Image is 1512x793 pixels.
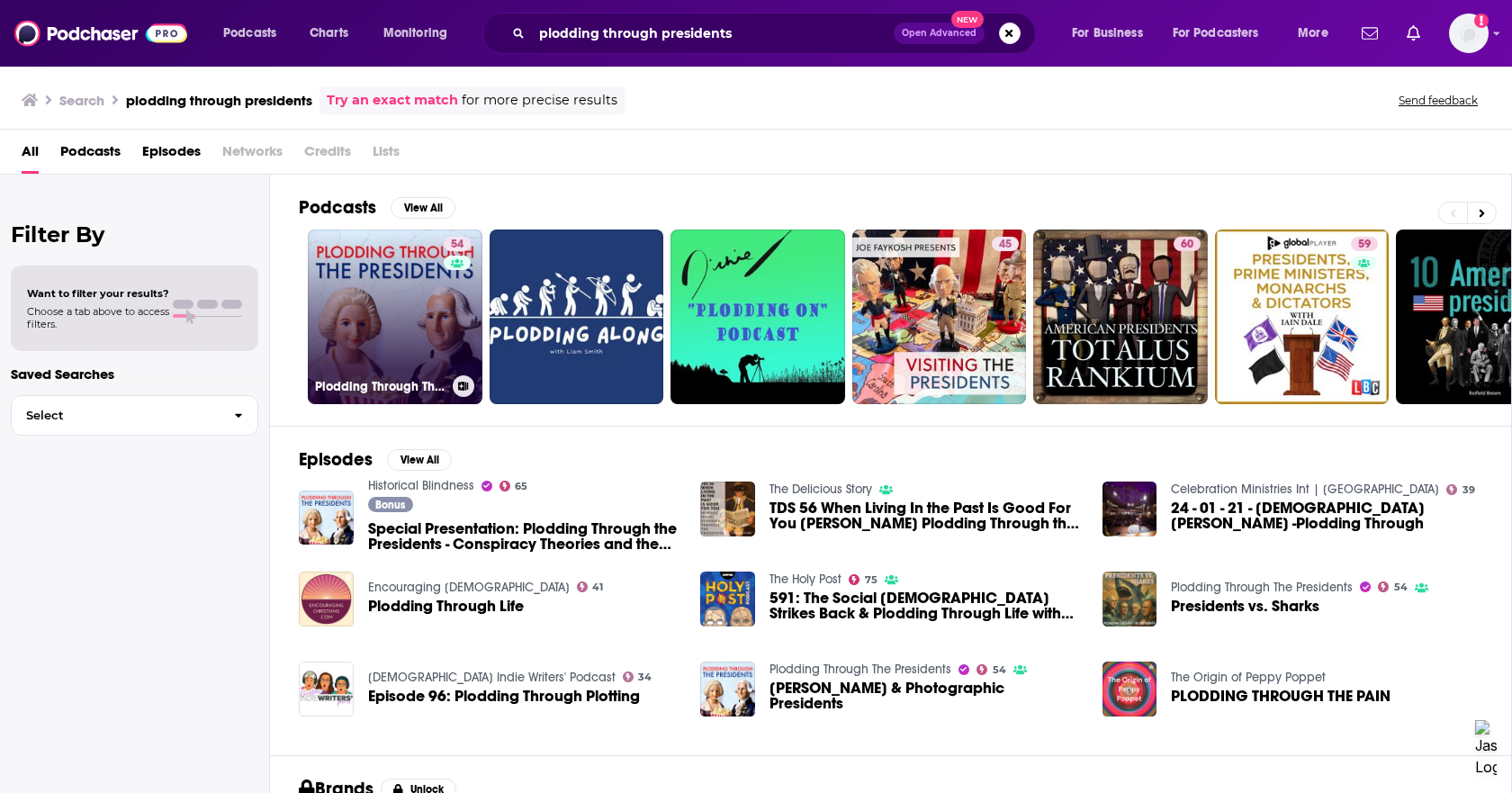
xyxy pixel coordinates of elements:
[849,574,877,585] a: 75
[368,599,524,614] span: Plodding Through Life
[368,689,640,704] a: Episode 96: Plodding Through Plotting
[769,680,1081,711] span: [PERSON_NAME] & Photographic Presidents
[27,287,169,300] span: Want to filter your results?
[852,230,1027,404] a: 45
[769,500,1081,531] span: TDS 56 When Living In the Past Is Good For You [PERSON_NAME] Plodding Through the Presidents
[1285,19,1351,48] button: open menu
[700,572,755,626] img: 591: The Social Gospel Strikes Back & Plodding Through Life with Drew Dyck
[769,590,1081,621] span: 591: The Social [DEMOGRAPHIC_DATA] Strikes Back & Plodding Through Life with [PERSON_NAME]
[1399,18,1427,49] a: Show notifications dropdown
[59,92,104,109] h3: Search
[515,482,527,491] span: 65
[27,305,169,330] span: Choose a tab above to access filters.
[769,500,1081,531] a: TDS 56 When Living In the Past Is Good For You Howard Dorre Plodding Through the Presidents
[315,379,445,394] h3: Plodding Through The Presidents
[451,236,463,254] span: 54
[11,395,258,436] button: Select
[894,23,985,44] button: Open AdvancedNew
[1174,237,1201,251] a: 60
[368,580,570,595] a: Encouraging Christians
[1102,662,1157,716] img: PLODDING THROUGH THE PAIN
[1446,484,1475,495] a: 39
[1171,500,1482,531] span: 24 - 01 - 21 - [DEMOGRAPHIC_DATA] [PERSON_NAME] -Plodding Through
[1161,19,1285,48] button: open menu
[992,237,1019,251] a: 45
[993,666,1006,674] span: 54
[1462,486,1475,494] span: 39
[769,590,1081,621] a: 591: The Social Gospel Strikes Back & Plodding Through Life with Drew Dyck
[1354,18,1385,49] a: Show notifications dropdown
[368,670,616,685] a: Christian Indie Writers' Podcast
[371,19,471,48] button: open menu
[1358,236,1371,254] span: 59
[1102,482,1157,536] img: 24 - 01 - 21 - Pastor Tom Deuschle -Plodding Through
[298,19,359,48] a: Charts
[1171,580,1353,595] a: Plodding Through The Presidents
[999,236,1012,254] span: 45
[14,16,187,50] img: Podchaser - Follow, Share and Rate Podcasts
[1102,572,1157,626] img: Presidents vs. Sharks
[299,491,354,545] img: Special Presentation: Plodding Through the Presidents - Conspiracy Theories and the Corrupt Bargain
[951,11,984,28] span: New
[1072,21,1143,46] span: For Business
[299,196,455,219] a: PodcastsView All
[126,92,312,109] h3: plodding through presidents
[1474,14,1489,28] svg: Add a profile image
[391,197,455,219] button: View All
[462,90,617,111] span: for more precise results
[1171,599,1319,614] a: Presidents vs. Sharks
[499,13,1053,54] div: Search podcasts, credits, & more...
[700,662,755,716] img: Cara Finnegan & Photographic Presidents
[976,664,1006,675] a: 54
[308,230,482,404] a: 54Plodding Through The Presidents
[368,478,474,493] a: Historical Blindness
[1171,500,1482,531] a: 24 - 01 - 21 - Pastor Tom Deuschle -Plodding Through
[304,137,351,174] span: Credits
[638,673,652,681] span: 34
[1171,689,1390,704] a: PLODDING THROUGH THE PAIN
[769,680,1081,711] a: Cara Finnegan & Photographic Presidents
[22,137,39,174] a: All
[769,662,951,677] a: Plodding Through The Presidents
[499,481,528,491] a: 65
[592,583,603,591] span: 41
[1171,482,1439,497] a: Celebration Ministries Int | Zimbabwe
[1449,14,1489,53] img: User Profile
[223,21,276,46] span: Podcasts
[1215,230,1390,404] a: 59
[769,482,872,497] a: The Delicious Story
[299,662,354,716] img: Episode 96: Plodding Through Plotting
[327,90,458,111] a: Try an exact match
[444,237,471,251] a: 54
[11,365,258,383] p: Saved Searches
[375,500,405,510] span: Bonus
[299,448,452,471] a: EpisodesView All
[1173,21,1259,46] span: For Podcasters
[368,521,679,552] a: Special Presentation: Plodding Through the Presidents - Conspiracy Theories and the Corrupt Bargain
[902,29,976,38] span: Open Advanced
[865,576,877,584] span: 75
[1033,230,1208,404] a: 60
[532,19,894,48] input: Search podcasts, credits, & more...
[1351,237,1378,251] a: 59
[142,137,201,174] span: Episodes
[299,448,373,471] h2: Episodes
[60,137,121,174] a: Podcasts
[211,19,300,48] button: open menu
[299,572,354,626] img: Plodding Through Life
[623,671,652,682] a: 34
[1059,19,1165,48] button: open menu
